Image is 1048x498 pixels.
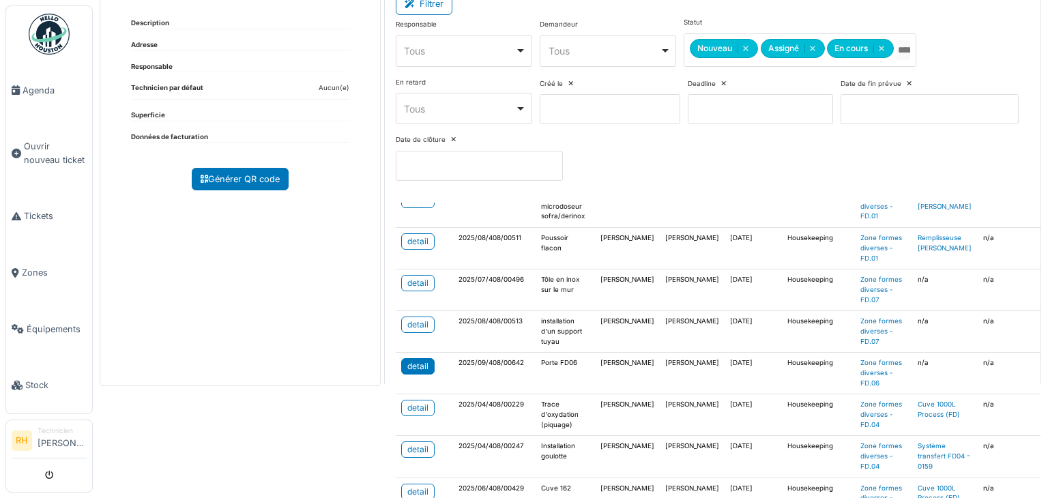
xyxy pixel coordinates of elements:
[25,379,87,392] span: Stock
[536,394,595,436] td: Trace d'oxydation (piquage)
[407,486,428,498] div: detail
[660,394,725,436] td: [PERSON_NAME]
[536,269,595,311] td: Tôle en inox sur le mur
[401,275,435,291] a: detail
[396,20,437,30] label: Responsable
[782,228,855,269] td: Housekeeping
[725,436,782,478] td: [DATE]
[396,78,426,88] label: En retard
[24,140,87,166] span: Ouvrir nouveau ticket
[873,44,889,53] button: Remove item: 'ongoing'
[595,436,660,478] td: [PERSON_NAME]
[595,186,660,228] td: [PERSON_NAME]
[536,186,595,228] td: Rail de microdoseur sofra/derinox
[6,119,92,188] a: Ouvrir nouveau ticket
[897,40,910,60] input: Tous
[12,426,87,458] a: RH Technicien[PERSON_NAME]
[12,430,32,451] li: RH
[725,394,782,436] td: [DATE]
[688,79,716,89] label: Deadline
[453,311,536,353] td: 2025/08/408/00513
[690,39,758,58] div: Nouveau
[38,426,87,436] div: Technicien
[396,135,446,145] label: Date de clôture
[407,360,428,372] div: detail
[595,311,660,353] td: [PERSON_NAME]
[827,39,894,58] div: En cours
[761,39,825,58] div: Assigné
[738,44,753,53] button: Remove item: 'new'
[725,228,782,269] td: [DATE]
[860,359,902,386] a: Zone formes diverses - FD.06
[782,353,855,394] td: Housekeeping
[782,436,855,478] td: Housekeeping
[860,317,902,345] a: Zone formes diverses - FD.07
[860,276,902,303] a: Zone formes diverses - FD.07
[401,317,435,333] a: detail
[782,269,855,311] td: Housekeeping
[918,192,972,210] a: Remplisseuse [PERSON_NAME]
[407,443,428,456] div: detail
[29,14,70,55] img: Badge_color-CXgf-gQk.svg
[404,102,515,116] div: Tous
[192,168,289,190] a: Générer QR code
[319,83,349,93] dd: Aucun(e)
[918,442,970,469] a: Système transfert FD04 - 0159
[782,186,855,228] td: Projet
[6,62,92,119] a: Agenda
[536,228,595,269] td: Poussoir flacon
[782,394,855,436] td: Housekeeping
[595,228,660,269] td: [PERSON_NAME]
[725,269,782,311] td: [DATE]
[6,244,92,301] a: Zones
[536,311,595,353] td: installation d'un support tuyau
[912,311,978,353] td: n/a
[660,186,725,228] td: [PERSON_NAME]
[536,353,595,394] td: Porte FD06
[912,353,978,394] td: n/a
[841,79,901,89] label: Date de fin prévue
[595,269,660,311] td: [PERSON_NAME]
[918,234,972,252] a: Remplisseuse [PERSON_NAME]
[860,234,902,261] a: Zone formes diverses - FD.01
[595,353,660,394] td: [PERSON_NAME]
[804,44,820,53] button: Remove item: 'assigned'
[27,323,87,336] span: Équipements
[401,441,435,458] a: detail
[38,426,87,455] li: [PERSON_NAME]
[6,301,92,357] a: Équipements
[725,186,782,228] td: [DATE]
[595,394,660,436] td: [PERSON_NAME]
[912,269,978,311] td: n/a
[684,18,702,28] label: Statut
[131,18,169,29] dt: Description
[540,20,578,30] label: Demandeur
[660,311,725,353] td: [PERSON_NAME]
[6,357,92,414] a: Stock
[453,269,536,311] td: 2025/07/408/00496
[453,436,536,478] td: 2025/04/408/00247
[549,44,660,58] div: Tous
[404,44,515,58] div: Tous
[401,400,435,416] a: detail
[131,132,208,143] dt: Données de facturation
[407,319,428,331] div: detail
[660,269,725,311] td: [PERSON_NAME]
[6,188,92,245] a: Tickets
[407,402,428,414] div: detail
[131,62,173,72] dt: Responsable
[24,209,87,222] span: Tickets
[453,353,536,394] td: 2025/09/408/00642
[860,442,902,469] a: Zone formes diverses - FD.04
[23,84,87,97] span: Agenda
[536,436,595,478] td: Installation goulotte
[131,40,158,50] dt: Adresse
[401,358,435,375] a: detail
[782,311,855,353] td: Housekeeping
[22,266,87,279] span: Zones
[660,436,725,478] td: [PERSON_NAME]
[860,192,902,220] a: Zone formes diverses - FD.01
[725,311,782,353] td: [DATE]
[860,400,902,428] a: Zone formes diverses - FD.04
[407,277,428,289] div: detail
